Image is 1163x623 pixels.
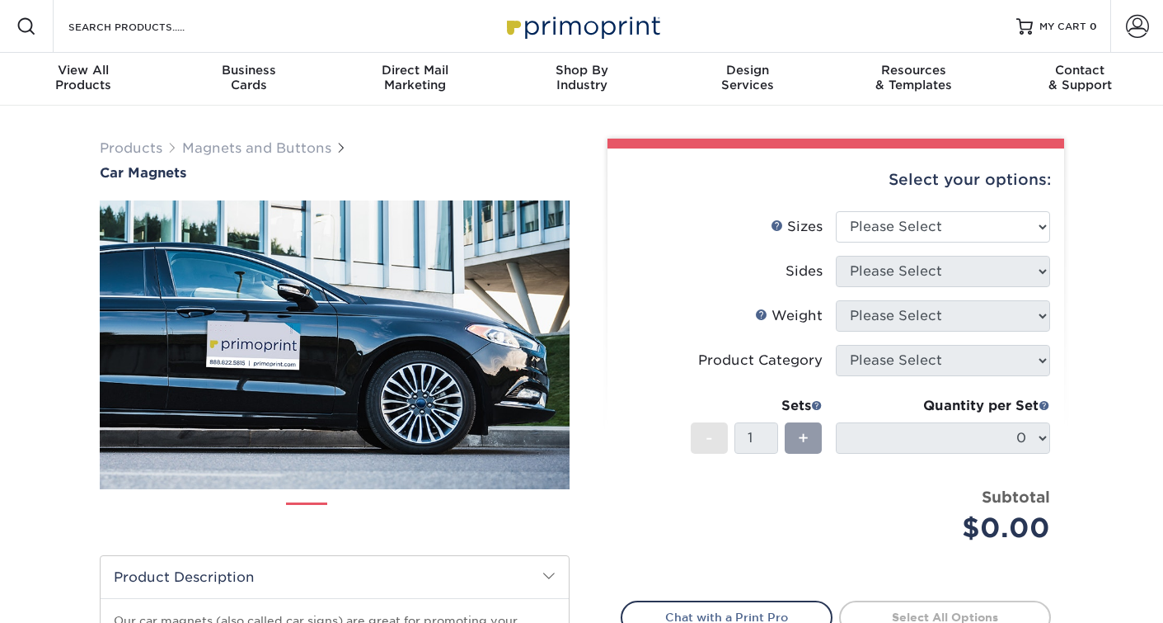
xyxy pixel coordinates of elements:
[341,496,382,537] img: Magnets and Buttons 02
[100,165,570,181] a: Car Magnets
[499,8,664,44] img: Primoprint
[1039,20,1086,34] span: MY CART
[166,63,333,92] div: Cards
[664,63,831,92] div: Services
[182,140,331,156] a: Magnets and Buttons
[982,488,1050,506] strong: Subtotal
[755,306,823,326] div: Weight
[100,182,570,507] img: Car Magnets 01
[499,63,665,92] div: Industry
[166,63,333,78] span: Business
[831,53,997,106] a: Resources& Templates
[100,165,186,181] span: Car Magnets
[664,53,831,106] a: DesignServices
[499,53,665,106] a: Shop ByIndustry
[831,63,997,92] div: & Templates
[831,63,997,78] span: Resources
[691,396,823,416] div: Sets
[997,63,1163,78] span: Contact
[798,426,809,451] span: +
[1090,21,1097,32] span: 0
[848,508,1050,548] div: $0.00
[332,53,499,106] a: Direct MailMarketing
[664,63,831,78] span: Design
[997,53,1163,106] a: Contact& Support
[332,63,499,92] div: Marketing
[499,63,665,78] span: Shop By
[101,556,569,598] h2: Product Description
[286,497,327,538] img: Magnets and Buttons 01
[771,217,823,237] div: Sizes
[100,140,162,156] a: Products
[332,63,499,78] span: Direct Mail
[997,63,1163,92] div: & Support
[836,396,1050,416] div: Quantity per Set
[166,53,333,106] a: BusinessCards
[621,149,1051,211] div: Select your options:
[706,426,713,451] span: -
[698,351,823,370] div: Product Category
[67,17,227,36] input: SEARCH PRODUCTS.....
[785,262,823,281] div: Sides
